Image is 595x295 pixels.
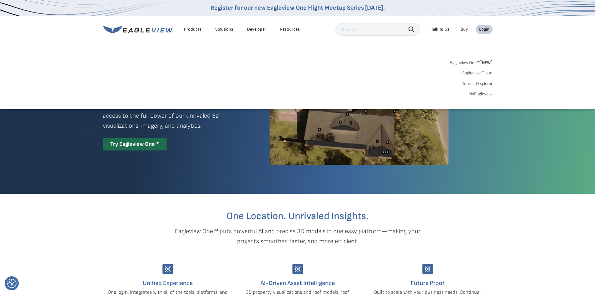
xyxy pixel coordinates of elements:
a: Eagleview One™*NEW* [450,58,493,65]
p: A premium digital experience that provides seamless access to the full power of our unrivaled 3D ... [103,101,247,131]
img: Group-9744.svg [422,264,433,274]
a: Buy [461,27,468,32]
h4: Unified Experience [107,278,228,288]
div: Talk To Us [431,27,449,32]
h4: Future Proof [367,278,488,288]
div: Products [184,27,201,32]
span: NEW [480,60,493,65]
div: Login [479,27,489,32]
a: ConnectExplorer [461,81,493,86]
img: Revisit consent button [7,279,17,288]
h2: One Location. Unrivaled Insights. [107,211,488,221]
input: Search [335,23,420,36]
img: Group-9744.svg [162,264,173,274]
a: Developer [247,27,266,32]
button: Consent Preferences [7,279,17,288]
p: Eagleview One™ puts powerful AI and precise 3D models in one easy platform—making your projects s... [164,226,431,246]
a: MyEagleview [469,91,493,97]
a: Eagleview Cloud [462,70,493,76]
div: Resources [280,27,300,32]
h4: AI-Driven Asset Intelligence [237,278,358,288]
a: Register for our new Eagleview One Flight Meetup Series [DATE]. [211,4,385,12]
div: Solutions [215,27,233,32]
img: Group-9744.svg [292,264,303,274]
div: Try Eagleview One™ [103,138,167,150]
